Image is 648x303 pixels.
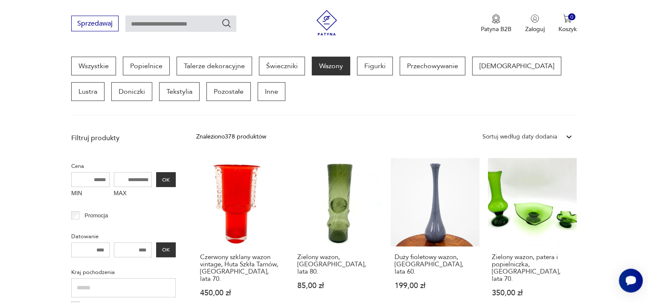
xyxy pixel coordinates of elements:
a: Doniczki [111,82,152,101]
a: Tekstylia [159,82,200,101]
a: [DEMOGRAPHIC_DATA] [472,57,561,75]
button: 0Koszyk [558,14,577,33]
p: Koszyk [558,25,577,33]
a: Lustra [71,82,105,101]
a: Przechowywanie [400,57,465,75]
label: MAX [114,187,152,201]
p: Cena [71,162,176,171]
a: Wazony [312,57,350,75]
p: Promocja [84,211,108,220]
button: Patyna B2B [481,14,511,33]
iframe: Smartsupp widget button [619,269,643,293]
h3: Duży fioletowy wazon, [GEOGRAPHIC_DATA], lata 60. [395,254,476,275]
p: Kraj pochodzenia [71,268,176,277]
button: OK [156,242,176,257]
p: 350,00 zł [492,289,573,297]
p: Patyna B2B [481,25,511,33]
a: Pozostałe [206,82,251,101]
button: Zaloguj [525,14,545,33]
p: Filtruj produkty [71,133,176,143]
a: Świeczniki [259,57,305,75]
button: Szukaj [221,18,232,29]
img: Ikona koszyka [563,14,572,23]
img: Ikonka użytkownika [531,14,539,23]
p: Datowanie [71,232,176,241]
label: MIN [71,187,110,201]
div: 0 [568,14,575,21]
p: Zaloguj [525,25,545,33]
button: Sprzedawaj [71,16,119,32]
a: Ikona medaluPatyna B2B [481,14,511,33]
a: Talerze dekoracyjne [177,57,252,75]
h3: Zielony wazon, [GEOGRAPHIC_DATA], lata 80. [297,254,378,275]
div: Sortuj według daty dodania [482,132,557,141]
h3: Czerwony szklany wazon vintage, Huta Szkła Tarnów, [GEOGRAPHIC_DATA], lata 70. [200,254,281,283]
a: Inne [258,82,285,101]
a: Popielnice [123,57,170,75]
a: Sprzedawaj [71,21,119,27]
h3: Zielony wazon, patera i popielniczka, [GEOGRAPHIC_DATA], lata 70. [492,254,573,283]
button: OK [156,172,176,187]
img: Ikona medalu [492,14,500,24]
p: 199,00 zł [395,282,476,289]
p: 450,00 zł [200,289,281,297]
div: Znaleziono 378 produktów [196,132,266,141]
a: Figurki [357,57,393,75]
p: 85,00 zł [297,282,378,289]
img: Patyna - sklep z meblami i dekoracjami vintage [314,10,340,36]
a: Wszystkie [71,57,116,75]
